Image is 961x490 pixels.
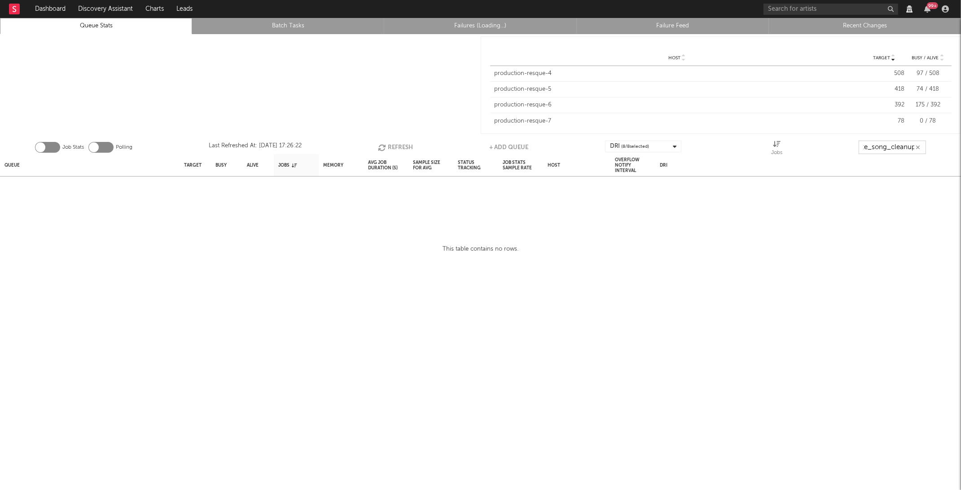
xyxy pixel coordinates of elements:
a: Recent Changes [774,21,956,31]
div: Last Refreshed At: [DATE] 17:26:22 [209,141,302,154]
button: + Add Queue [489,141,528,154]
div: 392 [864,101,904,110]
div: Sample Size For Avg [413,155,449,175]
button: Refresh [378,141,413,154]
span: ( 8 / 8 selected) [621,141,649,152]
div: Jobs [771,141,782,158]
span: Target [873,55,890,61]
div: Overflow Notify Interval [615,155,651,175]
label: Polling [116,142,132,153]
div: Target [184,155,202,175]
div: Busy [215,155,227,175]
div: production-resque-6 [495,101,860,110]
div: Host [548,155,560,175]
div: Jobs [278,155,297,175]
a: Batch Tasks [197,21,379,31]
div: production-resque-7 [495,117,860,126]
div: 97 / 508 [909,69,947,78]
a: Failures (Loading...) [389,21,571,31]
input: Search for artists [764,4,898,15]
div: 418 [864,85,904,94]
button: 99+ [924,5,930,13]
span: Host [668,55,680,61]
div: Status Tracking [458,155,494,175]
div: DRI [660,155,667,175]
div: 508 [864,69,904,78]
div: production-resque-5 [495,85,860,94]
div: Alive [247,155,259,175]
div: Memory [323,155,343,175]
div: 74 / 418 [909,85,947,94]
div: production-resque-4 [495,69,860,78]
span: Busy / Alive [912,55,939,61]
div: Queue [4,155,20,175]
div: 78 [864,117,904,126]
input: Search... [859,141,926,154]
div: 99 + [927,2,938,9]
div: 0 / 78 [909,117,947,126]
div: 175 / 392 [909,101,947,110]
a: Failure Feed [582,21,764,31]
div: Avg Job Duration (s) [368,155,404,175]
label: Job Stats [62,142,84,153]
div: DRI [610,141,649,152]
a: Queue Stats [5,21,187,31]
div: Jobs [771,147,782,158]
div: Job Stats Sample Rate [503,155,539,175]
